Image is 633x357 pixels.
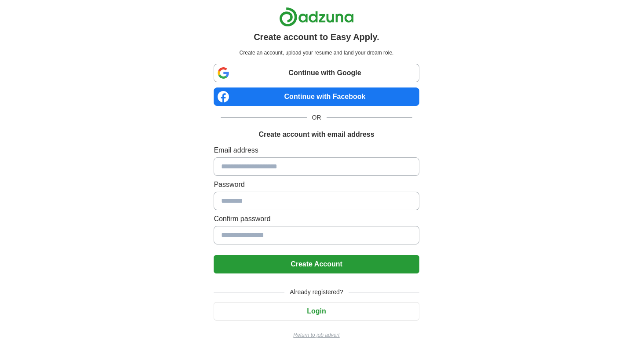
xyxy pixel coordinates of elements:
h1: Create account to Easy Apply. [254,30,379,44]
label: Confirm password [214,214,419,224]
span: Already registered? [284,288,348,297]
a: Login [214,307,419,315]
label: Email address [214,145,419,156]
a: Continue with Google [214,64,419,82]
span: OR [307,113,327,122]
img: Adzuna logo [279,7,354,27]
p: Create an account, upload your resume and land your dream role. [215,49,417,57]
a: Return to job advert [214,331,419,339]
a: Continue with Facebook [214,87,419,106]
label: Password [214,179,419,190]
button: Create Account [214,255,419,273]
button: Login [214,302,419,321]
h1: Create account with email address [258,129,374,140]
